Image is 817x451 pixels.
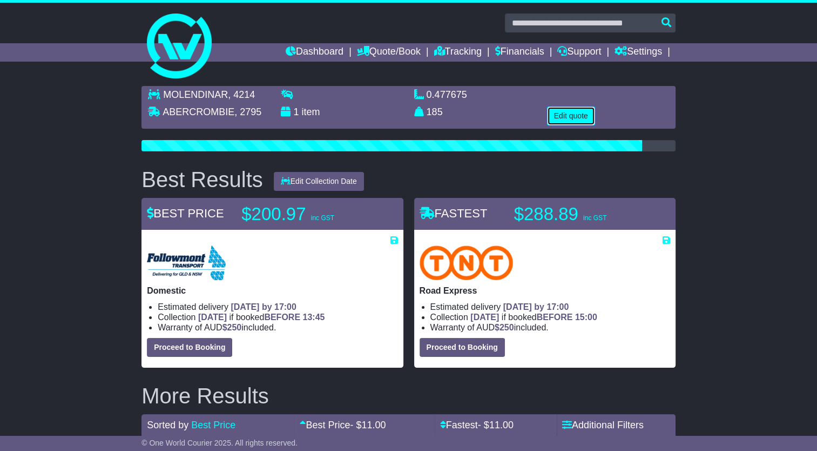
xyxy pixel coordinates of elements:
[420,286,670,296] p: Road Express
[163,89,228,100] span: MOLENDINAR
[499,323,514,332] span: 250
[562,420,644,430] a: Additional Filters
[361,420,386,430] span: 11.00
[575,313,597,322] span: 15:00
[470,313,499,322] span: [DATE]
[147,338,232,357] button: Proceed to Booking
[434,43,482,62] a: Tracking
[274,172,364,191] button: Edit Collection Date
[286,43,343,62] a: Dashboard
[537,313,573,322] span: BEFORE
[615,43,662,62] a: Settings
[301,107,320,117] span: item
[141,439,298,447] span: © One World Courier 2025. All rights reserved.
[231,302,296,311] span: [DATE] by 17:00
[470,313,597,322] span: if booked
[427,89,467,100] span: 0.477675
[440,420,514,430] a: Fastest- $11.00
[241,203,376,225] p: $200.97
[547,107,595,125] button: Edit quote
[198,313,227,322] span: [DATE]
[147,420,188,430] span: Sorted by
[147,246,226,280] img: Followmont Transport: Domestic
[163,107,234,117] span: ABERCROMBIE
[191,420,235,430] a: Best Price
[147,286,397,296] p: Domestic
[495,43,544,62] a: Financials
[141,384,676,408] h2: More Results
[198,313,325,322] span: if booked
[350,420,386,430] span: - $
[489,420,514,430] span: 11.00
[557,43,601,62] a: Support
[234,107,261,117] span: , 2795
[430,312,670,322] li: Collection
[420,338,505,357] button: Proceed to Booking
[158,322,397,333] li: Warranty of AUD included.
[228,89,255,100] span: , 4214
[420,246,514,280] img: TNT Domestic: Road Express
[158,302,397,312] li: Estimated delivery
[420,207,488,220] span: FASTEST
[222,323,242,332] span: $
[430,322,670,333] li: Warranty of AUD included.
[147,207,224,220] span: BEST PRICE
[495,323,514,332] span: $
[514,203,649,225] p: $288.89
[311,214,334,222] span: inc GST
[357,43,421,62] a: Quote/Book
[300,420,386,430] a: Best Price- $11.00
[478,420,514,430] span: - $
[302,313,325,322] span: 13:45
[583,214,606,222] span: inc GST
[136,168,268,191] div: Best Results
[427,107,443,117] span: 185
[264,313,300,322] span: BEFORE
[158,312,397,322] li: Collection
[227,323,242,332] span: 250
[503,302,569,311] span: [DATE] by 17:00
[293,107,299,117] span: 1
[430,302,670,312] li: Estimated delivery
